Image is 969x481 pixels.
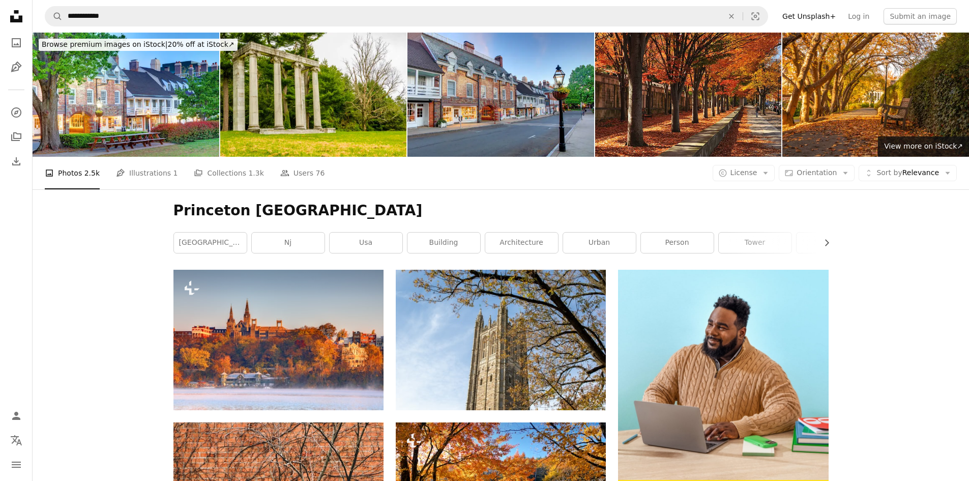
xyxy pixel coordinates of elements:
[45,6,768,26] form: Find visuals sitewide
[173,167,178,179] span: 1
[280,157,325,189] a: Users 76
[407,233,480,253] a: building
[842,8,875,24] a: Log in
[876,168,939,178] span: Relevance
[220,33,407,157] img: Princeton Battlefield
[174,233,247,253] a: [GEOGRAPHIC_DATA]
[618,270,828,479] img: file-1722962830841-dea897b5811bimage
[782,33,969,157] img: Autumn mood in Princeton, New Jersey
[779,165,855,181] button: Orientation
[173,335,384,345] a: Georgetown is a historic neighborhood and commercial district of Washington, D.C.
[817,233,829,253] button: scroll list to the right
[6,430,26,450] button: Language
[396,335,606,345] a: a tall tower with a clock on the top of it
[6,57,26,77] a: Illustrations
[6,127,26,147] a: Collections
[330,233,402,253] a: usa
[173,202,829,220] h1: Princeton [GEOGRAPHIC_DATA]
[407,33,594,157] img: Palmer Square in Princeton, New Jersey
[797,233,869,253] a: human
[6,151,26,172] a: Download History
[33,33,219,157] img: Palmer Square in Princeton, New Jersey
[595,33,782,157] img: Sidewalk
[641,233,714,253] a: person
[248,167,263,179] span: 1.3k
[194,157,263,189] a: Collections 1.3k
[116,157,178,189] a: Illustrations 1
[743,7,768,26] button: Visual search
[876,168,902,177] span: Sort by
[720,7,743,26] button: Clear
[859,165,957,181] button: Sort byRelevance
[6,406,26,426] a: Log in / Sign up
[719,233,791,253] a: tower
[33,33,244,57] a: Browse premium images on iStock|20% off at iStock↗
[42,40,234,48] span: 20% off at iStock ↗
[884,8,957,24] button: Submit an image
[42,40,167,48] span: Browse premium images on iStock |
[45,7,63,26] button: Search Unsplash
[884,142,963,150] span: View more on iStock ↗
[173,270,384,410] img: Georgetown is a historic neighborhood and commercial district of Washington, D.C.
[713,165,775,181] button: License
[485,233,558,253] a: architecture
[6,33,26,53] a: Photos
[252,233,325,253] a: nj
[6,455,26,475] button: Menu
[563,233,636,253] a: urban
[797,168,837,177] span: Orientation
[776,8,842,24] a: Get Unsplash+
[316,167,325,179] span: 76
[6,102,26,123] a: Explore
[396,270,606,410] img: a tall tower with a clock on the top of it
[730,168,757,177] span: License
[878,136,969,157] a: View more on iStock↗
